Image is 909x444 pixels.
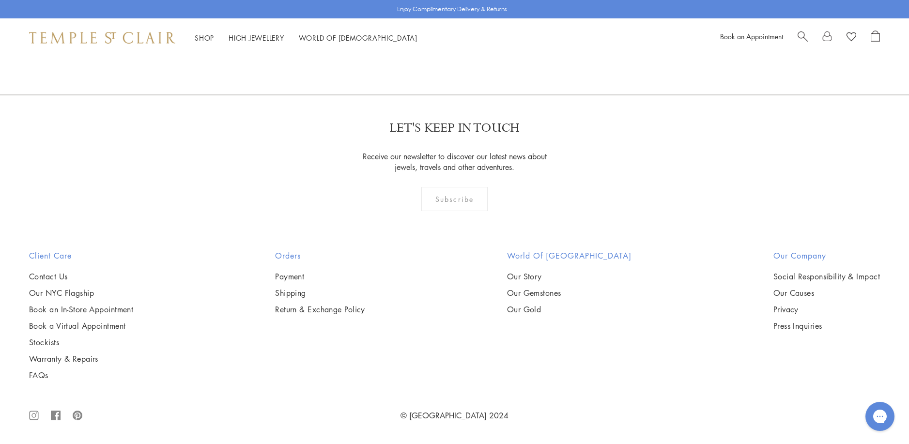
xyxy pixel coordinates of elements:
a: Privacy [773,304,880,315]
a: Return & Exchange Policy [275,304,365,315]
a: Book a Virtual Appointment [29,321,133,331]
div: Subscribe [421,187,488,211]
a: Book an Appointment [720,31,783,41]
a: ShopShop [195,33,214,43]
nav: Main navigation [195,32,417,44]
a: High JewelleryHigh Jewellery [229,33,284,43]
a: Contact Us [29,271,133,282]
a: Search [798,31,808,45]
a: World of [DEMOGRAPHIC_DATA]World of [DEMOGRAPHIC_DATA] [299,33,417,43]
img: Temple St. Clair [29,32,175,44]
h2: World of [GEOGRAPHIC_DATA] [507,250,632,261]
iframe: Gorgias live chat messenger [861,398,899,434]
a: Warranty & Repairs [29,353,133,364]
a: Open Shopping Bag [871,31,880,45]
a: Press Inquiries [773,321,880,331]
h2: Our Company [773,250,880,261]
a: View Wishlist [847,31,856,45]
a: Shipping [275,288,365,298]
a: Book an In-Store Appointment [29,304,133,315]
p: Enjoy Complimentary Delivery & Returns [397,4,507,14]
a: Our Gemstones [507,288,632,298]
a: Our Causes [773,288,880,298]
a: Social Responsibility & Impact [773,271,880,282]
h2: Client Care [29,250,133,261]
p: Receive our newsletter to discover our latest news about jewels, travels and other adventures. [356,151,553,172]
a: Our Gold [507,304,632,315]
a: Our Story [507,271,632,282]
a: Payment [275,271,365,282]
a: Our NYC Flagship [29,288,133,298]
a: Stockists [29,337,133,348]
p: LET'S KEEP IN TOUCH [389,120,520,137]
a: FAQs [29,370,133,381]
a: © [GEOGRAPHIC_DATA] 2024 [401,410,508,421]
h2: Orders [275,250,365,261]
